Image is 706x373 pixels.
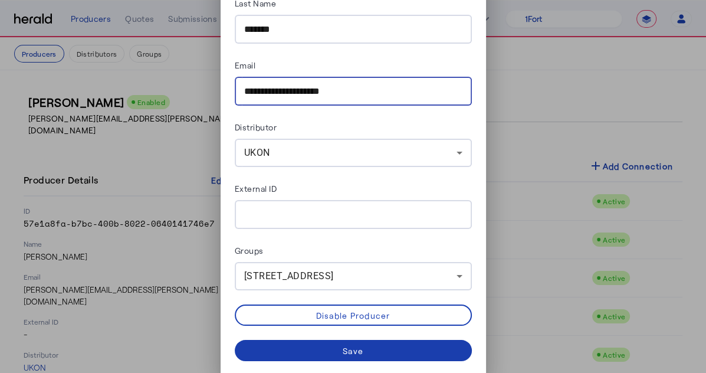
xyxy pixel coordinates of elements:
label: External ID [235,184,277,194]
span: UKON [244,147,270,158]
label: Distributor [235,122,277,132]
span: [STREET_ADDRESS] [244,270,334,282]
label: Groups [235,246,264,256]
button: Save [235,340,472,361]
div: Save [343,345,363,357]
label: Email [235,60,256,70]
button: Disable Producer [235,305,472,326]
div: Disable Producer [316,309,390,322]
